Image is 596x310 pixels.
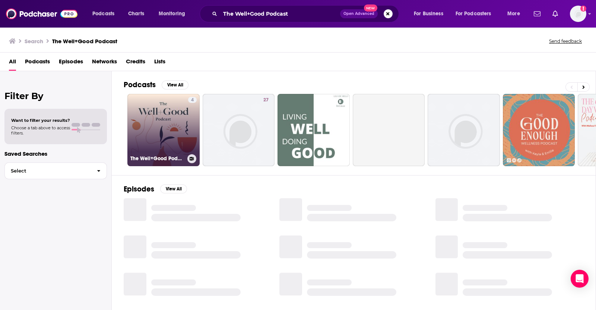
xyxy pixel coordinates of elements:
[263,97,269,104] span: 27
[160,184,187,193] button: View All
[127,94,200,166] a: 4The Well+Good Podcast
[124,184,154,194] h2: Episodes
[5,168,91,173] span: Select
[547,38,584,44] button: Send feedback
[9,56,16,71] a: All
[25,56,50,71] a: Podcasts
[580,6,586,12] svg: Add a profile image
[159,9,185,19] span: Monitoring
[124,184,187,194] a: EpisodesView All
[6,7,77,21] img: Podchaser - Follow, Share and Rate Podcasts
[153,8,195,20] button: open menu
[4,91,107,101] h2: Filter By
[571,270,589,288] div: Open Intercom Messenger
[128,9,144,19] span: Charts
[570,6,586,22] img: User Profile
[451,8,502,20] button: open menu
[154,56,165,71] a: Lists
[531,7,543,20] a: Show notifications dropdown
[340,9,378,18] button: Open AdvancedNew
[409,8,453,20] button: open menu
[188,97,197,103] a: 4
[124,80,188,89] a: PodcastsView All
[343,12,374,16] span: Open Advanced
[4,162,107,179] button: Select
[25,38,43,45] h3: Search
[123,8,149,20] a: Charts
[549,7,561,20] a: Show notifications dropdown
[220,8,340,20] input: Search podcasts, credits, & more...
[570,6,586,22] span: Logged in as hjones
[11,118,70,123] span: Want to filter your results?
[124,80,156,89] h2: Podcasts
[260,97,272,103] a: 27
[203,94,275,166] a: 27
[11,125,70,136] span: Choose a tab above to access filters.
[162,80,188,89] button: View All
[502,8,529,20] button: open menu
[456,9,491,19] span: For Podcasters
[92,56,117,71] a: Networks
[87,8,124,20] button: open menu
[130,155,184,162] h3: The Well+Good Podcast
[92,9,114,19] span: Podcasts
[207,5,406,22] div: Search podcasts, credits, & more...
[364,4,377,12] span: New
[570,6,586,22] button: Show profile menu
[59,56,83,71] a: Episodes
[414,9,443,19] span: For Business
[4,150,107,157] p: Saved Searches
[507,9,520,19] span: More
[191,97,194,104] span: 4
[52,38,117,45] h3: The Well+Good Podcast
[126,56,145,71] a: Credits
